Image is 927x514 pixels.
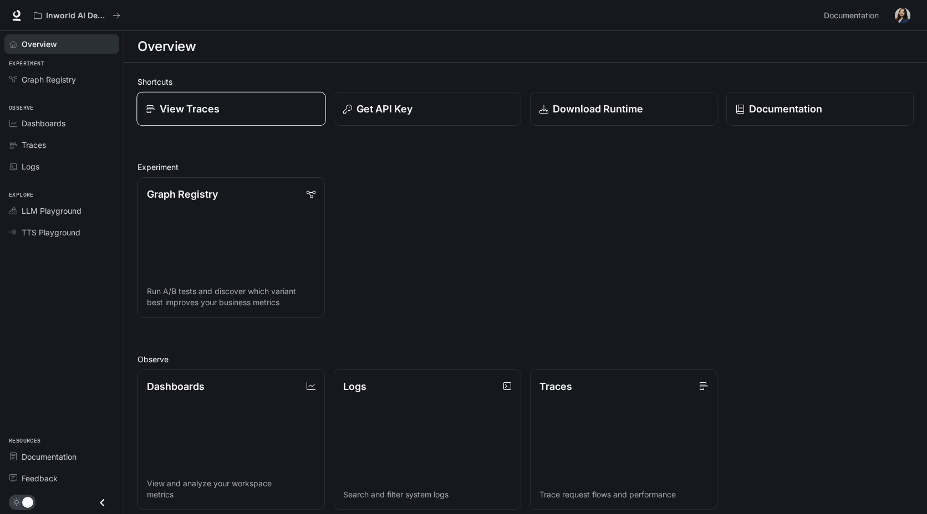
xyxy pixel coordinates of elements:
[530,369,717,510] a: TracesTrace request flows and performance
[4,114,119,133] a: Dashboards
[147,478,315,500] p: View and analyze your workspace metrics
[334,369,521,510] a: LogsSearch and filter system logs
[4,135,119,155] a: Traces
[160,101,220,116] p: View Traces
[22,139,46,151] span: Traces
[22,451,77,462] span: Documentation
[356,101,412,116] p: Get API Key
[539,489,708,500] p: Trace request flows and performance
[343,379,366,394] p: Logs
[4,70,119,89] a: Graph Registry
[824,9,879,23] span: Documentation
[4,201,119,220] a: LLM Playground
[22,117,65,129] span: Dashboards
[137,76,914,88] h2: Shortcuts
[46,11,108,20] p: Inworld AI Demos
[147,286,315,308] p: Run A/B tests and discover which variant best improves your business metrics
[22,161,39,172] span: Logs
[22,472,58,484] span: Feedback
[22,38,57,50] span: Overview
[137,161,914,173] h2: Experiment
[4,157,119,176] a: Logs
[343,489,512,500] p: Search and filter system logs
[22,74,76,85] span: Graph Registry
[4,469,119,488] a: Feedback
[29,4,125,27] button: All workspaces
[22,496,33,508] span: Dark mode toggle
[90,491,115,514] button: Close drawer
[530,92,717,126] a: Download Runtime
[553,101,643,116] p: Download Runtime
[895,8,910,23] img: User avatar
[4,223,119,242] a: TTS Playground
[147,379,205,394] p: Dashboards
[334,92,521,126] button: Get API Key
[22,227,80,238] span: TTS Playground
[726,92,914,126] a: Documentation
[137,353,914,365] h2: Observe
[137,369,325,510] a: DashboardsView and analyze your workspace metrics
[136,92,325,126] a: View Traces
[147,187,218,202] p: Graph Registry
[749,101,822,116] p: Documentation
[4,34,119,54] a: Overview
[819,4,887,27] a: Documentation
[892,4,914,27] button: User avatar
[137,177,325,318] a: Graph RegistryRun A/B tests and discover which variant best improves your business metrics
[137,35,196,58] h1: Overview
[539,379,572,394] p: Traces
[4,447,119,466] a: Documentation
[22,205,82,217] span: LLM Playground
